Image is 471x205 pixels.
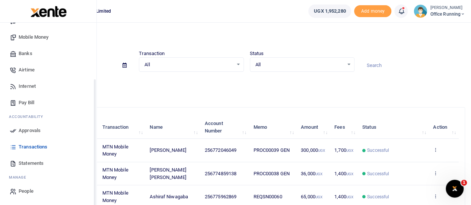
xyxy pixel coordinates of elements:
[150,167,186,180] span: [PERSON_NAME] [PERSON_NAME]
[19,127,41,134] span: Approvals
[102,167,128,180] span: MTN Mobile Money
[19,188,34,195] span: People
[305,4,354,18] li: Wallet ballance
[253,171,289,176] span: PROC00038 GEN
[346,195,353,199] small: UGX
[19,160,44,167] span: Statements
[334,171,353,176] span: 1,400
[346,148,353,153] small: UGX
[315,195,322,199] small: UGX
[354,5,391,17] li: Toup your wallet
[102,190,128,203] span: MTN Mobile Money
[6,111,90,122] li: Ac
[98,116,146,139] th: Transaction: activate to sort column ascending
[6,183,90,199] a: People
[330,116,358,139] th: Fees: activate to sort column ascending
[301,194,322,199] span: 65,000
[6,29,90,45] a: Mobile Money
[315,172,322,176] small: UGX
[150,194,188,199] span: Ashiraf Niwagaba
[346,172,353,176] small: UGX
[354,8,391,13] a: Add money
[308,4,351,18] a: UGX 1,952,280
[461,180,467,186] span: 1
[414,4,465,18] a: profile-user [PERSON_NAME] Office Running
[6,139,90,155] a: Transactions
[6,155,90,172] a: Statements
[446,180,464,198] iframe: Intercom live chat
[360,59,465,72] input: Search
[358,116,429,139] th: Status: activate to sort column ascending
[430,11,465,17] span: Office Running
[297,116,330,139] th: Amount: activate to sort column ascending
[334,194,353,199] span: 1,400
[139,50,165,57] label: Transaction
[19,99,34,106] span: Pay Bill
[6,78,90,95] a: Internet
[30,8,67,14] a: logo-small logo-large logo-large
[19,83,36,90] span: Internet
[318,148,325,153] small: UGX
[28,32,465,40] h4: Transactions
[301,147,325,153] span: 300,000
[102,144,128,157] span: MTN Mobile Money
[205,171,236,176] span: 256774859138
[205,194,236,199] span: 256775962869
[13,174,26,180] span: anage
[31,6,67,17] img: logo-large
[249,116,297,139] th: Memo: activate to sort column ascending
[367,147,389,154] span: Successful
[301,171,322,176] span: 36,000
[205,147,236,153] span: 256772046049
[6,172,90,183] li: M
[250,50,264,57] label: Status
[255,61,344,68] span: All
[146,116,200,139] th: Name: activate to sort column ascending
[414,4,427,18] img: profile-user
[253,194,282,199] span: REQSN00060
[6,95,90,111] a: Pay Bill
[6,45,90,62] a: Banks
[150,147,186,153] span: [PERSON_NAME]
[28,81,465,89] p: Download
[429,116,459,139] th: Action: activate to sort column ascending
[201,116,249,139] th: Account Number: activate to sort column ascending
[6,62,90,78] a: Airtime
[15,114,43,119] span: countability
[253,147,289,153] span: PROC00039 GEN
[354,5,391,17] span: Add money
[19,143,47,151] span: Transactions
[367,193,389,200] span: Successful
[144,61,233,68] span: All
[19,33,48,41] span: Mobile Money
[334,147,353,153] span: 1,700
[19,66,35,74] span: Airtime
[6,122,90,139] a: Approvals
[314,7,346,15] span: UGX 1,952,280
[367,170,389,177] span: Successful
[19,50,32,57] span: Banks
[430,5,465,11] small: [PERSON_NAME]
